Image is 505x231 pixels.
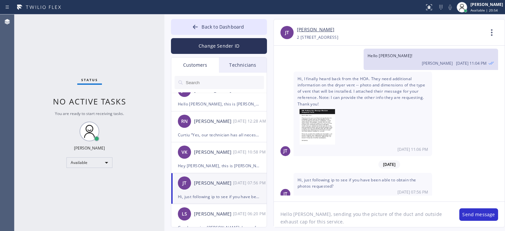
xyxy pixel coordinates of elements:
[178,193,260,200] div: Hi, just following ip to see if you have been able to obtain the photos requested?
[182,210,187,218] span: LS
[185,76,264,89] input: Search
[233,210,267,218] div: 09/08/2025 9:20 AM
[171,58,219,73] div: Customers
[445,3,455,12] button: Mute
[397,189,428,195] span: [DATE] 07:56 PM
[202,24,244,30] span: Back to Dashboard
[55,111,124,116] span: You are ready to start receiving tasks.
[66,157,112,168] div: Available
[294,72,432,156] div: 09/03/2025 9:06 AM
[194,149,233,156] div: [PERSON_NAME]
[171,19,267,35] button: Back to Dashboard
[298,76,428,147] span: Hi, I finally heard back from the HOA. They need additional information on the dryer vent -- phot...
[171,38,267,54] button: Change Sender ID
[194,118,233,125] div: [PERSON_NAME]
[194,210,233,218] div: [PERSON_NAME]
[274,202,453,227] textarea: Hello [PERSON_NAME], sending you the picture of the duct and outside exhaust cap for this service.
[81,78,98,82] span: Status
[233,148,267,156] div: 09/08/2025 9:58 AM
[182,179,186,187] span: JT
[178,162,260,170] div: Hey [PERSON_NAME], this is [PERSON_NAME] from 5 Star Air. Sorry for catching you at a bad time on...
[181,118,188,125] span: RN
[233,117,267,125] div: 09/08/2025 9:28 AM
[470,2,503,7] div: [PERSON_NAME]
[456,60,487,66] span: [DATE] 11:04 PM
[194,179,233,187] div: [PERSON_NAME]
[368,53,413,58] span: Hello [PERSON_NAME]!
[298,177,416,189] span: Hi, just following ip to see if you have been able to obtain the photos requested?
[181,149,187,156] span: VK
[422,60,453,66] span: [PERSON_NAME]
[294,173,432,199] div: 09/08/2025 9:56 AM
[178,131,260,139] div: Curtiu “Yes, our technician has all necessary equipment in his car to take care of the cleaning.”
[300,109,335,149] img: MEa0efd5d96d5d2a5b8f6acfd9dd9be35f
[297,34,338,41] div: 2 [STREET_ADDRESS]
[470,8,498,12] span: Available | 20:54
[378,160,400,169] span: [DATE]
[397,147,428,152] span: [DATE] 11:06 PM
[233,179,267,187] div: 09/08/2025 9:56 AM
[364,49,498,70] div: 09/03/2025 9:04 AM
[178,100,260,108] div: Hello [PERSON_NAME], this is [PERSON_NAME] from 5 Star Air. I wasn't able to reach you over the p...
[219,58,267,73] div: Technicians
[285,29,289,36] span: JT
[283,190,287,198] span: JT
[297,26,334,34] a: [PERSON_NAME]
[283,147,287,155] span: JT
[53,96,126,107] span: No active tasks
[459,208,498,221] button: Send message
[74,145,105,151] div: [PERSON_NAME]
